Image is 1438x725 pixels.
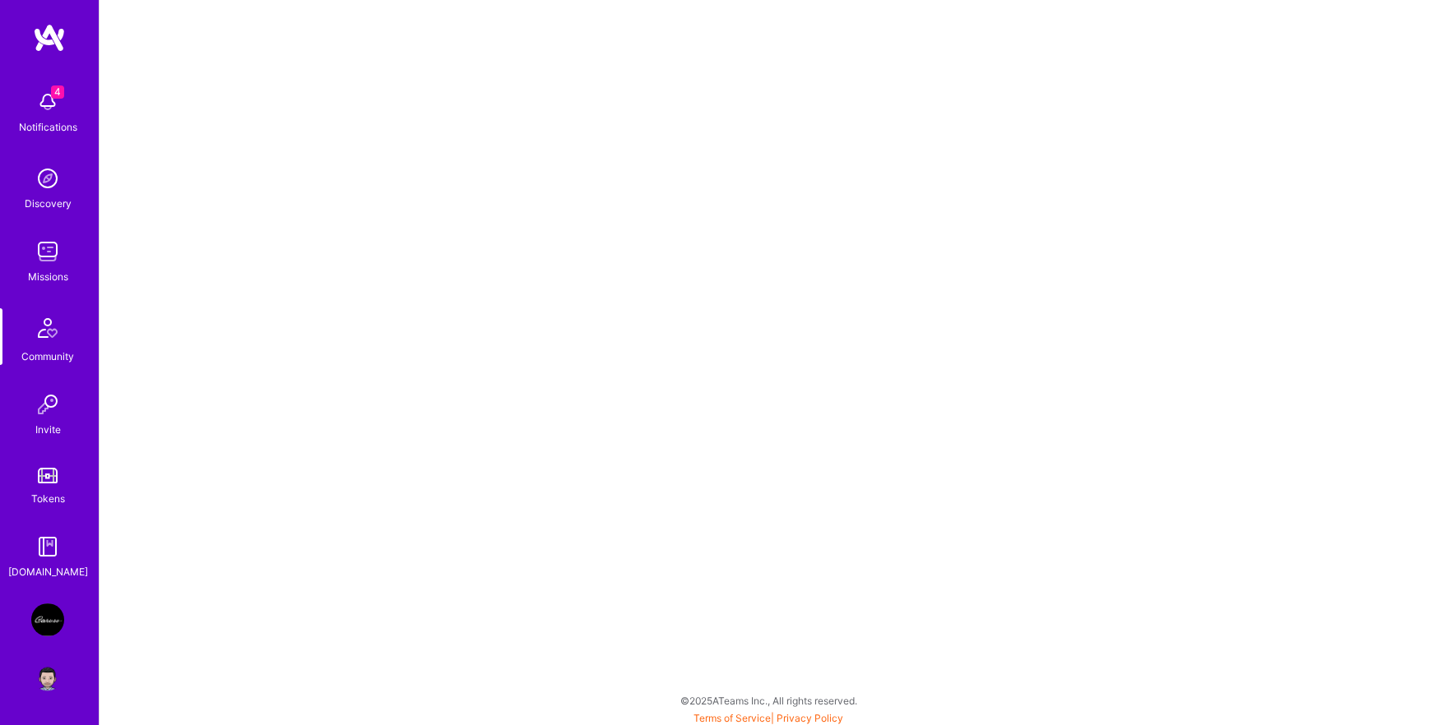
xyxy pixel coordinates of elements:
[777,712,843,724] a: Privacy Policy
[51,85,64,99] span: 4
[19,118,77,136] div: Notifications
[99,680,1438,721] div: © 2025 ATeams Inc., All rights reserved.
[31,85,64,118] img: bell
[31,659,64,692] img: User Avatar
[31,603,64,636] img: Caruso: Rewards Program
[693,712,771,724] a: Terms of Service
[31,388,64,421] img: Invite
[27,659,68,692] a: User Avatar
[21,348,74,365] div: Community
[693,712,843,724] span: |
[31,530,64,563] img: guide book
[28,268,68,285] div: Missions
[35,421,61,438] div: Invite
[25,195,72,212] div: Discovery
[31,490,65,507] div: Tokens
[31,162,64,195] img: discovery
[28,308,67,348] img: Community
[31,235,64,268] img: teamwork
[38,468,58,483] img: tokens
[27,603,68,636] a: Caruso: Rewards Program
[8,563,88,580] div: [DOMAIN_NAME]
[33,23,66,53] img: logo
